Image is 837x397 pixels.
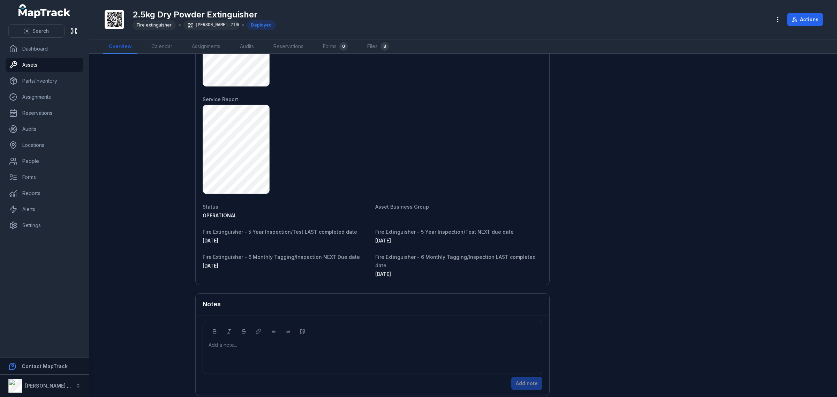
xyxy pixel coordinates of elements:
h3: Notes [203,299,221,309]
a: Parts/Inventory [6,74,83,88]
time: 11/1/2025, 12:00:00 AM [203,263,218,269]
a: Assets [6,58,83,72]
a: Calendar [146,39,178,54]
span: Fire Extinguisher - 5 Year Inspection/Test LAST completed date [203,229,357,235]
div: [PERSON_NAME]-2106 [183,20,239,30]
a: Dashboard [6,42,83,56]
a: Reports [6,186,83,200]
span: [DATE] [375,238,391,244]
a: Assignments [6,90,83,104]
span: OPERATIONAL [203,212,237,218]
a: Files3 [362,39,394,54]
a: Forms [6,170,83,184]
time: 3/31/2025, 12:00:00 AM [203,238,218,244]
a: Assignments [186,39,226,54]
span: Search [32,28,49,35]
span: Asset Business Group [375,204,429,210]
span: Fire extinguisher [137,22,172,28]
h1: 2.5kg Dry Powder Extinguisher [133,9,276,20]
a: Reservations [268,39,309,54]
span: Fire Extinguisher - 5 Year Inspection/Test NEXT due date [375,229,514,235]
a: Overview [103,39,137,54]
strong: [PERSON_NAME] Air [25,383,74,389]
span: Service Report [203,96,238,102]
a: Settings [6,218,83,232]
span: Fire Extinguisher - 6 Monthly Tagging/Inspection NEXT Due date [203,254,360,260]
span: Status [203,204,218,210]
a: People [6,154,83,168]
span: [DATE] [375,271,391,277]
time: 3/31/2028, 12:00:00 AM [375,238,391,244]
strong: Contact MapTrack [22,363,68,369]
a: Locations [6,138,83,152]
a: Audits [234,39,259,54]
a: Reservations [6,106,83,120]
div: 3 [380,42,389,51]
span: [DATE] [203,263,218,269]
div: Deployed [247,20,276,30]
span: Fire Extinguisher - 6 Monthly Tagging/Inspection LAST completed date [375,254,536,268]
div: 0 [339,42,348,51]
span: [DATE] [203,238,218,244]
time: 5/1/2025, 12:00:00 AM [375,271,391,277]
a: MapTrack [18,4,71,18]
button: Actions [787,13,823,26]
a: Audits [6,122,83,136]
a: Forms0 [317,39,353,54]
a: Alerts [6,202,83,216]
button: Search [8,24,65,38]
